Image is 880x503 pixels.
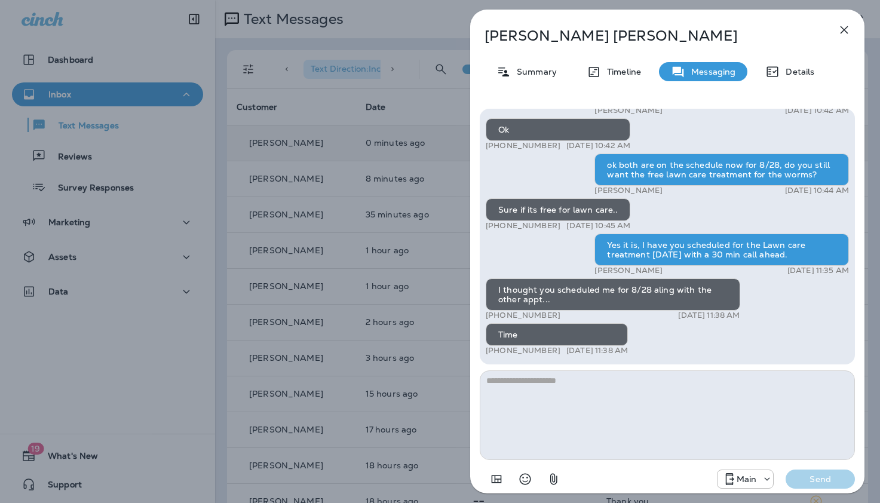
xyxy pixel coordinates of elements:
p: [DATE] 11:35 AM [787,266,849,275]
p: Messaging [685,67,735,76]
p: [PHONE_NUMBER] [486,346,560,355]
p: [PHONE_NUMBER] [486,141,560,151]
div: Yes it is, I have you scheduled for the Lawn care treatment [DATE] with a 30 min call ahead. [594,234,849,266]
div: Time [486,323,628,346]
div: +1 (817) 482-3792 [718,472,774,486]
button: Select an emoji [513,467,537,491]
p: [PERSON_NAME] [PERSON_NAME] [485,27,811,44]
p: Timeline [601,67,641,76]
p: [PHONE_NUMBER] [486,221,560,231]
p: [DATE] 11:38 AM [566,346,628,355]
p: [DATE] 10:42 AM [785,106,849,115]
button: Add in a premade template [485,467,508,491]
p: [PHONE_NUMBER] [486,311,560,320]
div: Sure if its free for lawn care.. [486,198,630,221]
p: [PERSON_NAME] [594,186,663,195]
div: ok both are on the schedule now for 8/28, do you still want the free lawn care treatment for the ... [594,154,849,186]
p: Details [780,67,814,76]
p: [DATE] 10:45 AM [566,221,630,231]
div: Ok [486,118,630,141]
p: Summary [511,67,557,76]
p: Main [737,474,757,484]
p: [PERSON_NAME] [594,106,663,115]
div: I thought you scheduled me for 8/28 aling with the other appt... [486,278,740,311]
p: [DATE] 10:42 AM [566,141,630,151]
p: [DATE] 11:38 AM [678,311,740,320]
p: [DATE] 10:44 AM [785,186,849,195]
p: [PERSON_NAME] [594,266,663,275]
